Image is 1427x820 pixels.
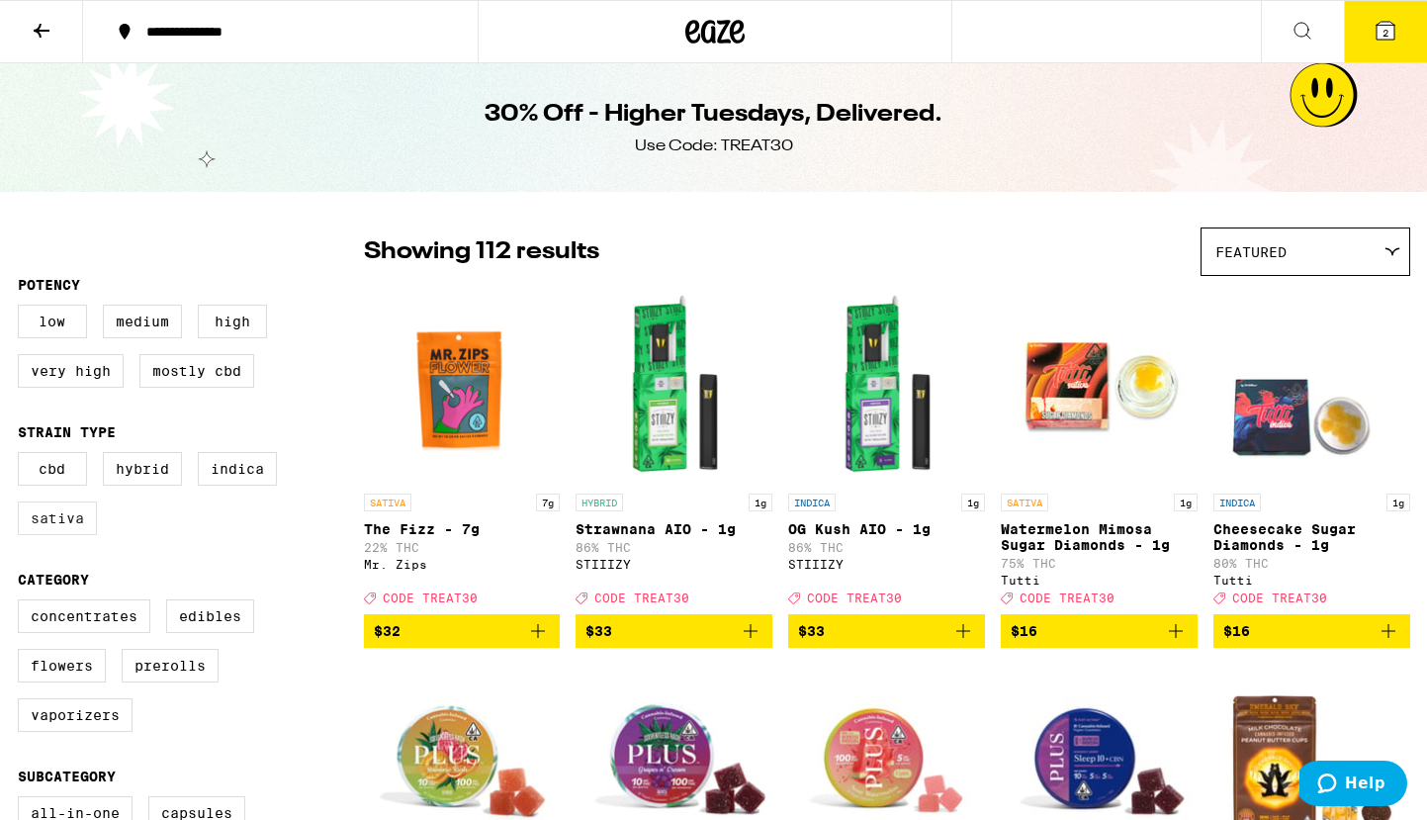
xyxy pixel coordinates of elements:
img: Tutti - Watermelon Mimosa Sugar Diamonds - 1g [1001,286,1198,484]
label: Edibles [166,599,254,633]
p: SATIVA [1001,494,1048,511]
button: Add to bag [1001,614,1198,648]
button: Add to bag [1213,614,1410,648]
p: 7g [536,494,560,511]
label: Mostly CBD [139,354,254,388]
h1: 30% Off - Higher Tuesdays, Delivered. [485,98,942,132]
a: Open page for The Fizz - 7g from Mr. Zips [364,286,561,614]
div: STIIIZY [576,558,772,571]
span: 2 [1382,27,1388,39]
span: Featured [1215,244,1287,260]
p: 86% THC [576,541,772,554]
p: OG Kush AIO - 1g [788,521,985,537]
label: Prerolls [122,649,219,683]
span: $32 [374,623,401,639]
p: 80% THC [1213,557,1410,570]
p: 22% THC [364,541,561,554]
legend: Subcategory [18,769,116,784]
p: INDICA [1213,494,1261,511]
legend: Category [18,572,89,588]
label: Medium [103,305,182,338]
p: 1g [1386,494,1410,511]
div: Tutti [1001,574,1198,587]
div: STIIIZY [788,558,985,571]
span: CODE TREAT30 [594,592,689,604]
label: Flowers [18,649,106,683]
span: $16 [1011,623,1037,639]
span: CODE TREAT30 [1020,592,1115,604]
label: Hybrid [103,452,182,486]
p: Showing 112 results [364,235,599,269]
span: $33 [585,623,612,639]
p: Strawnana AIO - 1g [576,521,772,537]
label: Vaporizers [18,698,133,732]
div: Use Code: TREAT30 [635,136,793,157]
label: High [198,305,267,338]
p: 1g [961,494,985,511]
div: Tutti [1213,574,1410,587]
label: Indica [198,452,277,486]
p: 86% THC [788,541,985,554]
span: $33 [798,623,825,639]
p: The Fizz - 7g [364,521,561,537]
button: 2 [1344,1,1427,62]
span: CODE TREAT30 [383,592,478,604]
label: Very High [18,354,124,388]
a: Open page for Strawnana AIO - 1g from STIIIZY [576,286,772,614]
img: Tutti - Cheesecake Sugar Diamonds - 1g [1213,286,1410,484]
img: Mr. Zips - The Fizz - 7g [364,286,561,484]
label: Low [18,305,87,338]
p: 1g [749,494,772,511]
p: 1g [1174,494,1198,511]
label: Concentrates [18,599,150,633]
p: HYBRID [576,494,623,511]
p: Watermelon Mimosa Sugar Diamonds - 1g [1001,521,1198,553]
button: Add to bag [576,614,772,648]
a: Open page for OG Kush AIO - 1g from STIIIZY [788,286,985,614]
iframe: Opens a widget where you can find more information [1299,761,1407,810]
img: STIIIZY - OG Kush AIO - 1g [788,286,985,484]
a: Open page for Watermelon Mimosa Sugar Diamonds - 1g from Tutti [1001,286,1198,614]
p: INDICA [788,494,836,511]
label: Sativa [18,501,97,535]
span: CODE TREAT30 [807,592,902,604]
button: Add to bag [364,614,561,648]
button: Add to bag [788,614,985,648]
legend: Strain Type [18,424,116,440]
img: STIIIZY - Strawnana AIO - 1g [576,286,772,484]
p: 75% THC [1001,557,1198,570]
p: SATIVA [364,494,411,511]
p: Cheesecake Sugar Diamonds - 1g [1213,521,1410,553]
span: $16 [1223,623,1250,639]
label: CBD [18,452,87,486]
span: CODE TREAT30 [1232,592,1327,604]
div: Mr. Zips [364,558,561,571]
a: Open page for Cheesecake Sugar Diamonds - 1g from Tutti [1213,286,1410,614]
legend: Potency [18,277,80,293]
